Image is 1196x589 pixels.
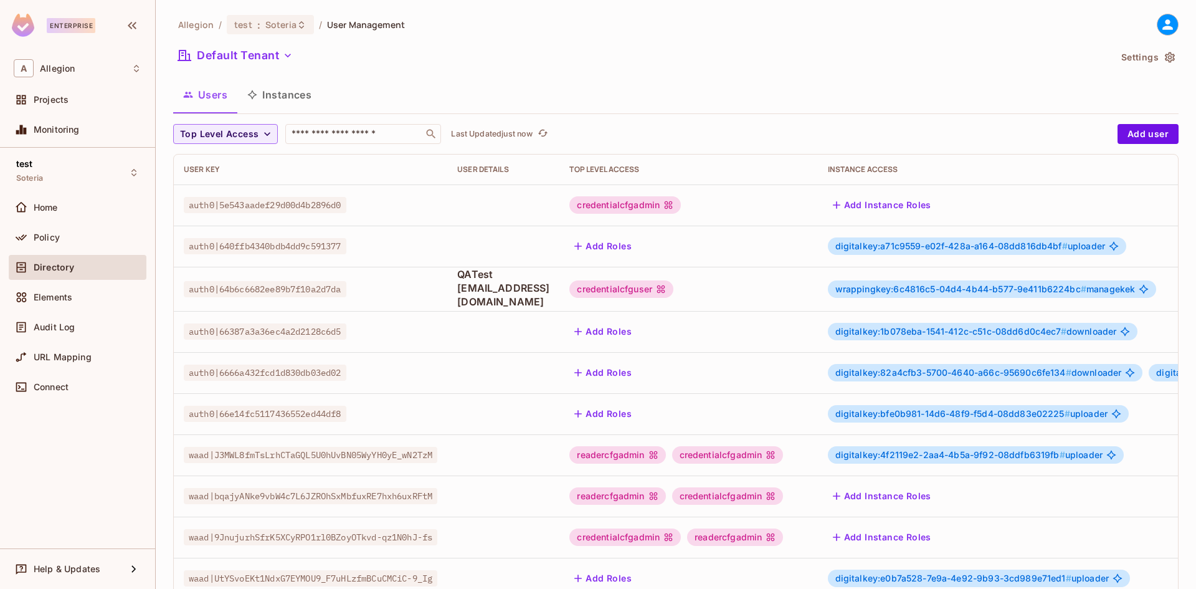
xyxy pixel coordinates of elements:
[569,404,637,424] button: Add Roles
[184,197,346,213] span: auth0|5e543aadef29d00d4b2896d0
[34,292,72,302] span: Elements
[835,327,1117,337] span: downloader
[319,19,322,31] li: /
[184,570,437,587] span: waad|UtYSvoEKt1NdxG7EYMOU9_F7uHLzfmBCuCMCiC-9_Ig
[835,326,1066,337] span: digitalkey:1b078eba-1541-412c-c51c-08dd6d0c4ec7
[173,124,278,144] button: Top Level Access
[672,487,784,505] div: credentialcfgadmin
[34,352,92,362] span: URL Mapping
[457,165,549,175] div: User Details
[835,450,1103,460] span: uploader
[828,527,936,547] button: Add Instance Roles
[1118,124,1179,144] button: Add user
[1061,326,1066,337] span: #
[184,365,346,381] span: auth0|6666a432fcd1d830db03ed02
[569,165,807,175] div: Top Level Access
[538,128,548,140] span: refresh
[178,19,214,31] span: the active workspace
[835,368,1122,378] span: downloader
[184,323,346,340] span: auth0|66387a3a36ec4a2d2128c6d5
[16,173,43,183] span: Soteria
[34,232,60,242] span: Policy
[1066,367,1071,378] span: #
[173,79,237,110] button: Users
[184,406,346,422] span: auth0|66e14fc5117436552ed44df8
[569,568,637,588] button: Add Roles
[835,367,1071,378] span: digitalkey:82a4cfb3-5700-4640-a66c-95690c6fe134
[34,95,69,105] span: Projects
[16,159,33,169] span: test
[1081,284,1086,294] span: #
[1062,241,1068,251] span: #
[47,18,95,33] div: Enterprise
[265,19,297,31] span: Soteria
[835,449,1065,460] span: digitalkey:4f2119e2-2aa4-4b5a-9f92-08ddfb6319fb
[12,14,34,37] img: SReyMgAAAABJRU5ErkJggg==
[569,487,665,505] div: readercfgadmin
[835,241,1068,251] span: digitalkey:a71c9559-e02f-428a-a164-08dd816db4bf
[234,19,252,31] span: test
[569,196,681,214] div: credentialcfgadmin
[40,64,75,74] span: Workspace: Allegion
[687,529,783,546] div: readercfgadmin
[1065,408,1070,419] span: #
[835,284,1086,294] span: wrappingkey:6c4816c5-04d4-4b44-b577-9e411b6224bc
[34,382,69,392] span: Connect
[569,236,637,256] button: Add Roles
[257,20,261,30] span: :
[34,203,58,213] span: Home
[34,125,80,135] span: Monitoring
[672,446,784,464] div: credentialcfgadmin
[457,267,549,309] span: QATest [EMAIL_ADDRESS][DOMAIN_NAME]
[569,446,665,464] div: readercfgadmin
[184,529,437,545] span: waad|9JnujurhSfrK5XCyRPO1rl0BZoyOTkvd-qz1N0hJ-fs
[835,573,1109,583] span: uploader
[533,127,550,141] span: Click to refresh data
[327,19,405,31] span: User Management
[569,363,637,383] button: Add Roles
[835,284,1136,294] span: managekek
[569,529,681,546] div: credentialcfgadmin
[835,409,1108,419] span: uploader
[835,408,1070,419] span: digitalkey:bfe0b981-14d6-48f9-f5d4-08dd83e02225
[835,573,1071,583] span: digitalkey:e0b7a528-7e9a-4e92-9b93-3cd989e71ed1
[184,165,437,175] div: User Key
[184,281,346,297] span: auth0|64b6c6682ee89b7f10a2d7da
[219,19,222,31] li: /
[34,262,74,272] span: Directory
[34,564,100,574] span: Help & Updates
[237,79,321,110] button: Instances
[180,127,259,142] span: Top Level Access
[569,322,637,342] button: Add Roles
[1116,47,1179,67] button: Settings
[184,447,437,463] span: waad|J3MWL8fmTsLrhCTaGQL5U0hUvBN05WyYH0yE_wN2TzM
[34,322,75,332] span: Audit Log
[14,59,34,77] span: A
[173,45,298,65] button: Default Tenant
[535,127,550,141] button: refresh
[184,488,437,504] span: waad|bqajyANke9vbW4c7L6JZROhSxMbfuxRE7hxh6uxRFtM
[828,195,936,215] button: Add Instance Roles
[184,238,346,254] span: auth0|640ffb4340bdb4dd9c591377
[569,280,673,298] div: credentialcfguser
[835,241,1105,251] span: uploader
[451,129,533,139] p: Last Updated just now
[828,486,936,506] button: Add Instance Roles
[1066,573,1071,583] span: #
[1060,449,1065,460] span: #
